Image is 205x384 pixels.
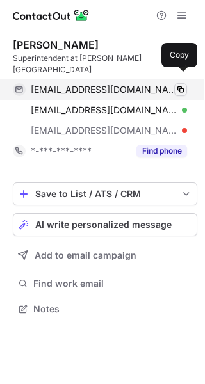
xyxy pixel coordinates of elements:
[31,84,177,95] span: [EMAIL_ADDRESS][DOMAIN_NAME]
[35,189,175,199] div: Save to List / ATS / CRM
[31,125,177,136] span: [EMAIL_ADDRESS][DOMAIN_NAME]
[31,104,177,116] span: [EMAIL_ADDRESS][DOMAIN_NAME]
[13,213,197,236] button: AI write personalized message
[13,38,99,51] div: [PERSON_NAME]
[35,250,136,260] span: Add to email campaign
[13,52,197,76] div: Superintendent at [PERSON_NAME][GEOGRAPHIC_DATA]
[136,145,187,157] button: Reveal Button
[33,278,192,289] span: Find work email
[33,303,192,315] span: Notes
[35,220,172,230] span: AI write personalized message
[13,244,197,267] button: Add to email campaign
[13,182,197,205] button: save-profile-one-click
[13,300,197,318] button: Notes
[13,275,197,292] button: Find work email
[13,8,90,23] img: ContactOut v5.3.10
